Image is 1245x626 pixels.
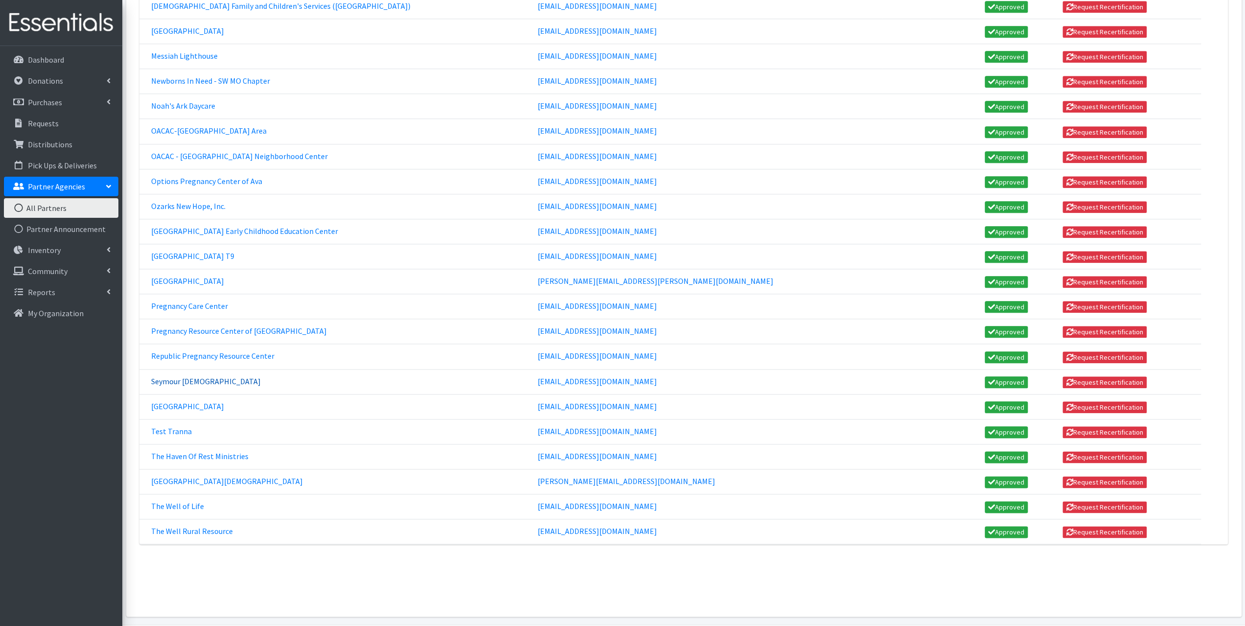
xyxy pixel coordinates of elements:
[151,401,224,411] a: [GEOGRAPHIC_DATA]
[4,219,118,239] a: Partner Announcement
[28,245,61,255] p: Inventory
[538,1,657,11] a: [EMAIL_ADDRESS][DOMAIN_NAME]
[538,451,657,461] a: [EMAIL_ADDRESS][DOMAIN_NAME]
[151,226,338,236] a: [GEOGRAPHIC_DATA] Early Childhood Education Center
[28,97,62,107] p: Purchases
[985,151,1028,163] a: Approved
[151,26,224,36] a: [GEOGRAPHIC_DATA]
[1063,351,1147,363] button: Request Recertification
[4,261,118,281] a: Community
[1063,126,1147,138] button: Request Recertification
[985,401,1028,413] a: Approved
[985,426,1028,438] a: Approved
[538,401,657,411] a: [EMAIL_ADDRESS][DOMAIN_NAME]
[985,501,1028,513] a: Approved
[151,201,226,211] a: Ozarks New Hope, Inc.
[151,451,249,461] a: The Haven Of Rest Ministries
[985,476,1028,488] a: Approved
[151,301,228,311] a: Pregnancy Care Center
[4,156,118,175] a: Pick Ups & Deliveries
[1063,301,1147,313] button: Request Recertification
[151,426,192,436] a: Test Tranna
[538,101,657,111] a: [EMAIL_ADDRESS][DOMAIN_NAME]
[1063,1,1147,13] button: Request Recertification
[538,301,657,311] a: [EMAIL_ADDRESS][DOMAIN_NAME]
[538,276,773,286] a: [PERSON_NAME][EMAIL_ADDRESS][PERSON_NAME][DOMAIN_NAME]
[151,251,234,261] a: [GEOGRAPHIC_DATA] T9
[151,351,274,361] a: Republic Pregnancy Resource Center
[538,501,657,511] a: [EMAIL_ADDRESS][DOMAIN_NAME]
[4,240,118,260] a: Inventory
[985,51,1028,63] a: Approved
[985,351,1028,363] a: Approved
[1063,501,1147,513] button: Request Recertification
[1063,426,1147,438] button: Request Recertification
[538,26,657,36] a: [EMAIL_ADDRESS][DOMAIN_NAME]
[151,526,233,536] a: The Well Rural Resource
[1063,26,1147,38] button: Request Recertification
[538,351,657,361] a: [EMAIL_ADDRESS][DOMAIN_NAME]
[28,76,63,86] p: Donations
[538,426,657,436] a: [EMAIL_ADDRESS][DOMAIN_NAME]
[28,139,72,149] p: Distributions
[1063,76,1147,88] button: Request Recertification
[151,276,224,286] a: [GEOGRAPHIC_DATA]
[538,376,657,386] a: [EMAIL_ADDRESS][DOMAIN_NAME]
[538,526,657,536] a: [EMAIL_ADDRESS][DOMAIN_NAME]
[4,6,118,39] img: HumanEssentials
[1063,51,1147,63] button: Request Recertification
[985,76,1028,88] a: Approved
[538,151,657,161] a: [EMAIL_ADDRESS][DOMAIN_NAME]
[538,226,657,236] a: [EMAIL_ADDRESS][DOMAIN_NAME]
[28,182,85,191] p: Partner Agencies
[538,251,657,261] a: [EMAIL_ADDRESS][DOMAIN_NAME]
[985,126,1028,138] a: Approved
[151,1,410,11] a: [DEMOGRAPHIC_DATA] Family and Children's Services ([GEOGRAPHIC_DATA])
[985,1,1028,13] a: Approved
[28,55,64,65] p: Dashboard
[1063,326,1147,338] button: Request Recertification
[1063,526,1147,538] button: Request Recertification
[985,251,1028,263] a: Approved
[4,177,118,196] a: Partner Agencies
[985,376,1028,388] a: Approved
[4,71,118,91] a: Donations
[28,287,55,297] p: Reports
[151,376,261,386] a: Seymour [DEMOGRAPHIC_DATA]
[151,51,218,61] a: Messiah Lighthouse
[1063,201,1147,213] button: Request Recertification
[1063,376,1147,388] button: Request Recertification
[985,526,1028,538] a: Approved
[4,303,118,323] a: My Organization
[538,201,657,211] a: [EMAIL_ADDRESS][DOMAIN_NAME]
[538,51,657,61] a: [EMAIL_ADDRESS][DOMAIN_NAME]
[151,101,215,111] a: Noah's Ark Daycare
[151,76,270,86] a: Newborns In Need - SW MO Chapter
[4,135,118,154] a: Distributions
[985,101,1028,113] a: Approved
[151,476,303,486] a: [GEOGRAPHIC_DATA][DEMOGRAPHIC_DATA]
[28,118,59,128] p: Requests
[1063,226,1147,238] button: Request Recertification
[985,301,1028,313] a: Approved
[4,282,118,302] a: Reports
[151,326,327,336] a: Pregnancy Resource Center of [GEOGRAPHIC_DATA]
[28,161,97,170] p: Pick Ups & Deliveries
[1063,276,1147,288] button: Request Recertification
[151,176,262,186] a: Options Pregnancy Center of Ava
[538,326,657,336] a: [EMAIL_ADDRESS][DOMAIN_NAME]
[151,126,267,136] a: OACAC-[GEOGRAPHIC_DATA] Area
[538,476,715,486] a: [PERSON_NAME][EMAIL_ADDRESS][DOMAIN_NAME]
[1063,476,1147,488] button: Request Recertification
[985,176,1028,188] a: Approved
[985,26,1028,38] a: Approved
[1063,176,1147,188] button: Request Recertification
[4,93,118,112] a: Purchases
[151,151,328,161] a: OACAC - [GEOGRAPHIC_DATA] Neighborhood Center
[985,451,1028,463] a: Approved
[1063,251,1147,263] button: Request Recertification
[1063,151,1147,163] button: Request Recertification
[985,226,1028,238] a: Approved
[1063,101,1147,113] button: Request Recertification
[538,76,657,86] a: [EMAIL_ADDRESS][DOMAIN_NAME]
